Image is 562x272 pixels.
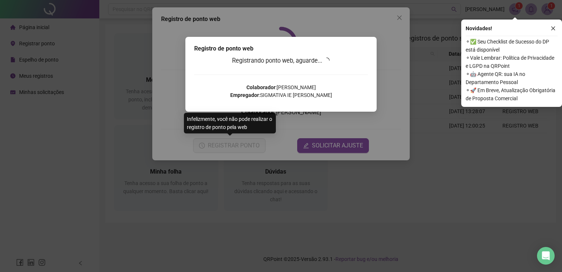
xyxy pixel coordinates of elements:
[466,38,558,54] span: ⚬ ✅ Seu Checklist de Sucesso do DP está disponível
[184,113,276,133] div: Infelizmente, você não pode realizar o registro de ponto pela web
[466,24,492,32] span: Novidades !
[246,84,275,90] strong: Colaborador
[324,57,330,63] span: loading
[194,44,368,53] div: Registro de ponto web
[466,54,558,70] span: ⚬ Vale Lembrar: Política de Privacidade e LGPD na QRPoint
[466,70,558,86] span: ⚬ 🤖 Agente QR: sua IA no Departamento Pessoal
[230,92,259,98] strong: Empregador
[194,84,368,99] p: : [PERSON_NAME] : SIGMATIVA IE [PERSON_NAME]
[551,26,556,31] span: close
[194,56,368,66] h3: Registrando ponto web, aguarde...
[466,86,558,102] span: ⚬ 🚀 Em Breve, Atualização Obrigatória de Proposta Comercial
[537,247,555,265] div: Open Intercom Messenger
